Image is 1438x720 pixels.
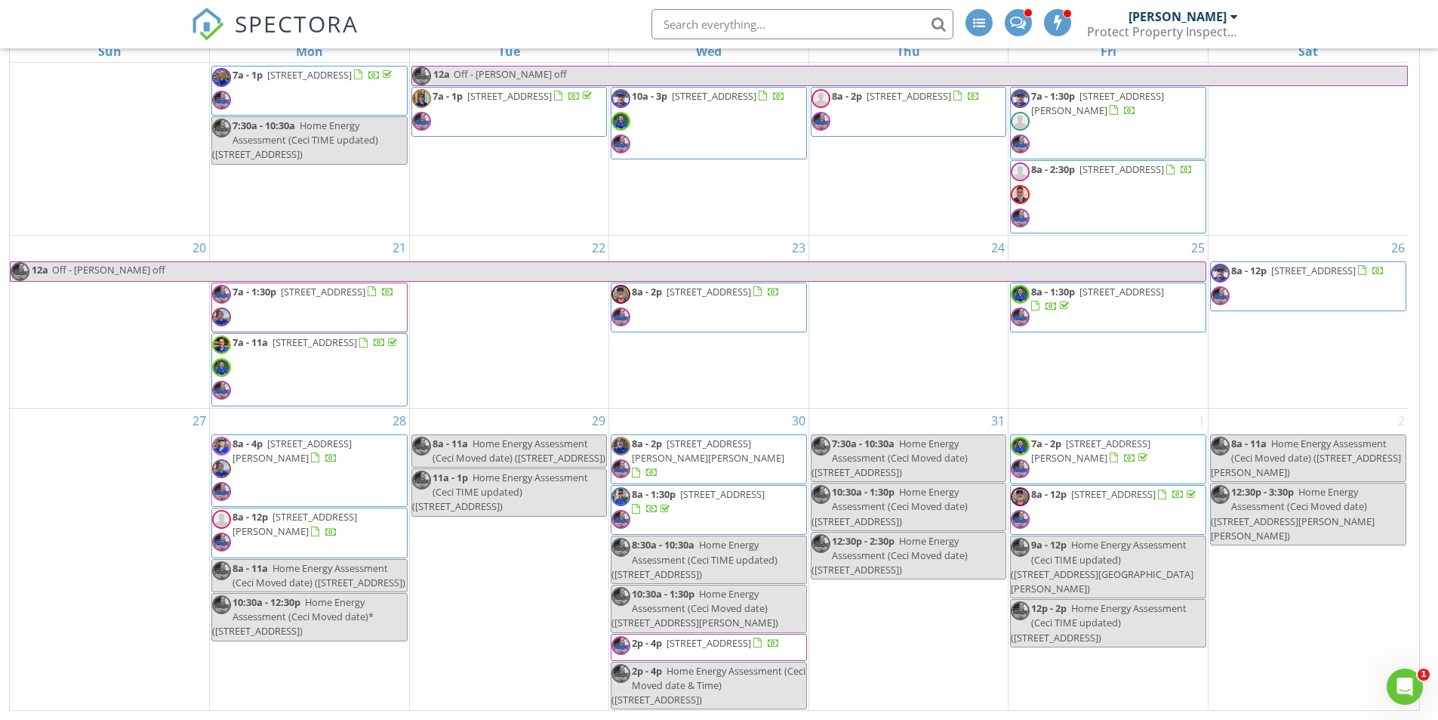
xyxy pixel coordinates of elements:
[281,285,365,298] span: [STREET_ADDRESS]
[95,41,125,62] a: Sunday
[1418,669,1430,681] span: 1
[1231,485,1294,499] span: 12:30p - 3:30p
[811,89,830,108] img: default-user-f0147aede5fd5fa78ca7ade42f37bd4542148d508eef1c3d3ea960f66861d68b.jpg
[1010,160,1206,233] a: 8a - 2:30p [STREET_ADDRESS]
[611,285,630,304] img: img_3216.jpeg
[212,482,231,501] img: 20250324_184036.jpg
[212,533,231,552] img: 20250324_184036.jpg
[212,510,231,529] img: default-user-f0147aede5fd5fa78ca7ade42f37bd4542148d508eef1c3d3ea960f66861d68b.jpg
[1011,307,1030,326] img: 20250324_184036.jpg
[1031,437,1061,450] span: 7a - 2p
[1388,236,1408,260] a: Go to July 26, 2025
[1031,487,1199,501] a: 8a - 12p [STREET_ADDRESS]
[212,595,374,638] span: Home Energy Assessment (Ceci Moved date)* ([STREET_ADDRESS])
[667,285,751,298] span: [STREET_ADDRESS]
[632,89,667,103] span: 10a - 3p
[212,459,231,478] img: img_3114.jpeg
[1010,485,1206,535] a: 8a - 12p [STREET_ADDRESS]
[611,487,630,506] img: img_5221.jpeg
[212,595,231,614] img: 20250324_184036.jpg
[1031,89,1075,103] span: 7a - 1:30p
[1211,264,1230,283] img: img_4664.jpeg
[808,408,1008,711] td: Go to July 31, 2025
[212,381,231,400] img: 20250324_184036.jpg
[409,235,609,408] td: Go to July 22, 2025
[609,408,809,711] td: Go to July 30, 2025
[1008,408,1209,711] td: Go to August 1, 2025
[1098,41,1119,62] a: Friday
[811,437,968,479] span: Home Energy Assessment (Ceci Moved date) ([STREET_ADDRESS])
[212,68,231,87] img: img_3700.jpeg
[232,510,357,538] a: 8a - 12p [STREET_ADDRESS][PERSON_NAME]
[609,39,809,235] td: Go to July 16, 2025
[1011,487,1030,506] img: img_3216.jpeg
[1195,409,1208,433] a: Go to August 1, 2025
[1031,162,1075,176] span: 8a - 2:30p
[1211,485,1230,504] img: 20250324_184036.jpg
[832,485,895,499] span: 10:30a - 1:30p
[232,285,276,298] span: 7a - 1:30p
[832,437,895,450] span: 7:30a - 10:30a
[609,235,809,408] td: Go to July 23, 2025
[267,68,352,82] span: [STREET_ADDRESS]
[1211,485,1375,542] span: Home Energy Assessment (Ceci Moved date) ([STREET_ADDRESS][PERSON_NAME][PERSON_NAME])
[632,437,662,450] span: 8a - 2p
[811,437,830,456] img: 20250324_184036.jpg
[232,561,405,589] span: Home Energy Assessment (Ceci Moved date) ([STREET_ADDRESS])
[1295,41,1321,62] a: Saturday
[1208,39,1408,235] td: Go to July 19, 2025
[1071,487,1156,501] span: [STREET_ADDRESS]
[232,285,394,298] a: 7a - 1:30p [STREET_ADDRESS]
[632,664,662,678] span: 2p - 4p
[412,89,431,108] img: img_8163.jpeg
[611,437,630,456] img: img_3740.jpg
[411,87,608,137] a: 7a - 1p [STREET_ADDRESS]
[1011,112,1030,131] img: default-user-f0147aede5fd5fa78ca7ade42f37bd4542148d508eef1c3d3ea960f66861d68b.jpg
[611,112,630,131] img: image000000.jpeg
[811,485,968,527] span: Home Energy Assessment (Ceci Moved date) ([STREET_ADDRESS])
[611,636,630,655] img: 20250324_184036.jpg
[1211,437,1401,479] span: Home Energy Assessment (Ceci Moved date) ([STREET_ADDRESS][PERSON_NAME])
[31,262,49,281] span: 12a
[232,510,357,538] span: [STREET_ADDRESS][PERSON_NAME]
[1031,89,1164,117] a: 7a - 1:30p [STREET_ADDRESS][PERSON_NAME]
[611,587,630,606] img: 20250324_184036.jpg
[1031,487,1067,501] span: 8a - 12p
[1031,437,1150,465] span: [STREET_ADDRESS][PERSON_NAME]
[867,89,951,103] span: [STREET_ADDRESS]
[211,434,408,508] a: 8a - 4p [STREET_ADDRESS][PERSON_NAME]
[811,112,830,131] img: 20250324_184036.jpg
[1008,235,1209,408] td: Go to July 25, 2025
[211,333,408,406] a: 7a - 11a [STREET_ADDRESS]
[1271,264,1356,277] span: [STREET_ADDRESS]
[232,561,268,575] span: 8a - 11a
[832,89,862,103] span: 8a - 2p
[390,409,409,433] a: Go to July 28, 2025
[611,87,807,160] a: 10a - 3p [STREET_ADDRESS]
[589,236,608,260] a: Go to July 22, 2025
[212,307,231,326] img: img_3114.jpeg
[832,89,980,103] a: 8a - 2p [STREET_ADDRESS]
[1010,283,1206,332] a: 8a - 1:30p [STREET_ADDRESS]
[632,285,662,298] span: 8a - 2p
[611,434,807,484] a: 8a - 2p [STREET_ADDRESS][PERSON_NAME][PERSON_NAME]
[632,487,676,501] span: 8a - 1:30p
[454,67,567,81] span: Off - [PERSON_NAME] off
[680,487,765,501] span: [STREET_ADDRESS]
[210,39,410,235] td: Go to July 14, 2025
[693,41,725,62] a: Wednesday
[672,89,756,103] span: [STREET_ADDRESS]
[1231,437,1267,450] span: 8a - 11a
[611,510,630,529] img: 20250324_184036.jpg
[811,87,1007,137] a: 8a - 2p [STREET_ADDRESS]
[1011,185,1030,204] img: img_1073.jpeg
[212,358,231,377] img: image000000.jpeg
[433,66,451,85] span: 12a
[988,409,1008,433] a: Go to July 31, 2025
[1031,285,1075,298] span: 8a - 1:30p
[1211,286,1230,305] img: 20250324_184036.jpg
[211,283,408,332] a: 7a - 1:30p [STREET_ADDRESS]
[189,236,209,260] a: Go to July 20, 2025
[52,263,165,277] span: Off - [PERSON_NAME] off
[433,89,595,103] a: 7a - 1p [STREET_ADDRESS]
